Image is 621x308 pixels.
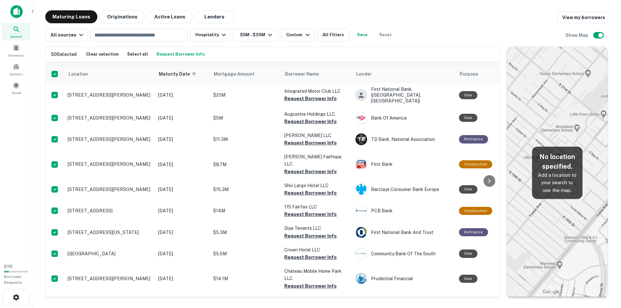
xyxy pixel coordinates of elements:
p: [STREET_ADDRESS][PERSON_NAME] [68,276,152,281]
div: Custom [286,31,311,39]
a: Borrowers [2,42,30,59]
button: Request Borrower Info [284,168,337,175]
div: Sale [459,185,477,193]
p: $14.1M [213,275,278,282]
img: capitalize-icon.png [10,5,23,18]
a: View my borrowers [557,12,608,23]
p: [DATE] [158,275,207,282]
button: Custom [281,28,314,41]
p: [DATE] [158,229,207,236]
button: All sources [45,28,88,41]
span: Saved [12,90,21,95]
div: Community Bank Of The South [355,248,452,260]
h6: Show Map [565,32,589,39]
p: $15.3M [213,186,278,193]
button: $5M - $30M [233,28,278,41]
th: Mortgage Amount [210,65,281,83]
button: Request Borrower Info [284,189,337,197]
span: Borrowers [8,53,24,58]
a: Contacts [2,60,30,78]
span: Maturity Date [159,70,198,78]
p: [DATE] [158,114,207,122]
p: [STREET_ADDRESS][PERSON_NAME] [68,161,152,167]
p: [PERSON_NAME] LLC [284,132,349,139]
div: This loan purpose was for refinancing [459,135,488,143]
button: Maturing Loans [45,10,97,23]
div: This loan purpose was for refinancing [459,228,488,236]
th: Borrower Name [281,65,352,83]
div: Sale [459,250,477,258]
span: 2 / 10 [4,264,13,269]
div: All sources [50,31,85,39]
p: [PERSON_NAME] Fairhope LLC [284,153,349,167]
th: Location [64,65,155,83]
div: Sale [459,275,477,283]
span: Location [68,70,88,78]
span: Lender [356,70,372,78]
button: Request Borrower Info [155,49,206,59]
p: [DATE] [158,91,207,99]
button: Reset [375,28,396,41]
p: [STREET_ADDRESS][PERSON_NAME] [68,136,152,142]
p: Crown Hotel LLC [284,246,349,253]
p: Chateau Mobile Home Park LLC [284,268,349,282]
span: Search [10,34,22,39]
p: [STREET_ADDRESS][PERSON_NAME] [68,186,152,192]
div: This loan purpose was for construction [459,160,492,168]
img: picture [356,273,367,284]
p: [DATE] [158,250,207,257]
div: Sale [459,91,477,99]
span: Purpose [460,70,478,78]
button: Clear selection [84,49,120,59]
p: $20M [213,91,278,99]
div: First National Bank And Trust [355,227,452,238]
div: First Bank [355,159,452,170]
p: T B [358,136,365,143]
div: This loan purpose was for construction [459,207,492,215]
div: Search [2,23,30,40]
span: Mortgage Amount [214,70,263,78]
p: [STREET_ADDRESS][US_STATE] [68,229,152,235]
h6: 50 Selected [51,51,77,58]
div: TD Bank, National Association [355,133,452,145]
img: picture [356,248,367,259]
button: Select all [125,49,150,59]
p: $5.3M [213,229,278,236]
div: Prudential Financial [355,273,452,284]
p: Shiv Largo Hotel LLC [284,182,349,189]
button: Request Borrower Info [284,139,337,147]
p: Augustine Holdings LLC [284,111,349,118]
p: $5M [213,114,278,122]
th: Maturity Date [155,65,210,83]
button: All Filters [317,28,349,41]
span: Contacts [10,71,23,77]
img: picture [356,184,367,195]
button: Request Borrower Info [284,253,337,261]
img: picture [356,112,367,123]
a: Saved [2,79,30,97]
img: picture [356,227,367,238]
p: $14M [213,207,278,214]
button: Lenders [195,10,234,23]
p: [DATE] [158,186,207,193]
button: Request Borrower Info [284,282,337,290]
button: Request Borrower Info [284,210,337,218]
p: [STREET_ADDRESS] [68,208,152,214]
p: [DATE] [158,136,207,143]
div: First National Bank ([GEOGRAPHIC_DATA], [GEOGRAPHIC_DATA]) [355,86,452,104]
button: Request Borrower Info [284,232,337,240]
div: Sale [459,114,477,122]
img: map-placeholder.webp [507,47,608,299]
th: Lender [352,65,456,83]
button: Active Loans [147,10,192,23]
h5: No location specified. [537,152,577,171]
iframe: Chat Widget [589,256,621,287]
button: Hospitality [190,28,231,41]
p: Add a location to your search to use the map. [537,171,577,194]
button: Request Borrower Info [284,118,337,125]
p: [DATE] [158,207,207,214]
p: Diya Tenants LLC [284,225,349,232]
span: Borrower Name [285,70,319,78]
p: $11.3M [213,136,278,143]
